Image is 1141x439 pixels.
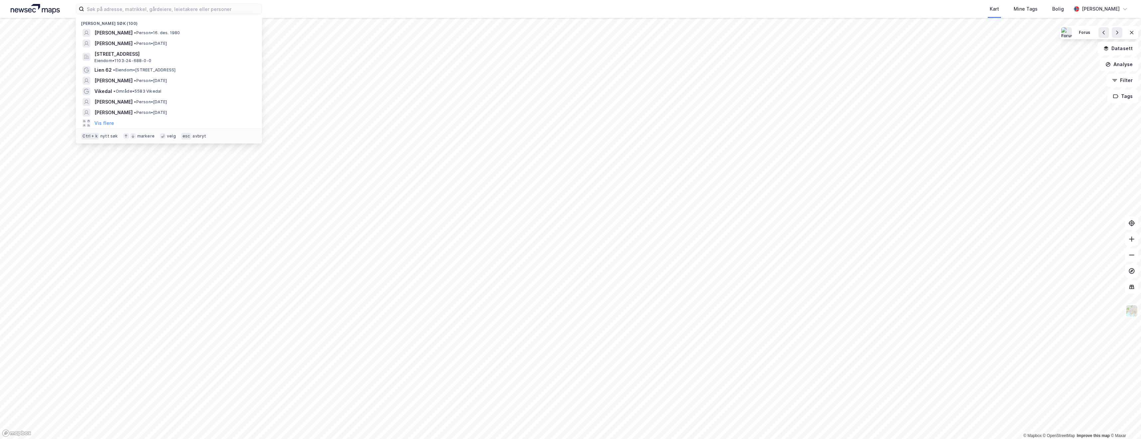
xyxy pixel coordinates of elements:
[134,110,136,115] span: •
[81,133,99,139] div: Ctrl + k
[94,119,114,127] button: Vis flere
[94,50,254,58] span: [STREET_ADDRESS]
[1052,5,1064,13] div: Bolig
[2,429,31,437] a: Mapbox homepage
[134,78,167,83] span: Person • [DATE]
[134,30,136,35] span: •
[1108,407,1141,439] iframe: Chat Widget
[100,133,118,139] div: nytt søk
[1082,5,1120,13] div: [PERSON_NAME]
[113,67,115,72] span: •
[1043,433,1075,438] a: OpenStreetMap
[94,77,133,85] span: [PERSON_NAME]
[1023,433,1042,438] a: Mapbox
[84,4,262,14] input: Søk på adresse, matrikkel, gårdeiere, leietakere eller personer
[94,109,133,117] span: [PERSON_NAME]
[11,4,60,14] img: logo.a4113a55bc3d86da70a041830d287a7e.svg
[134,78,136,83] span: •
[192,133,206,139] div: avbryt
[94,40,133,47] span: [PERSON_NAME]
[94,98,133,106] span: [PERSON_NAME]
[94,87,112,95] span: Vikedal
[1077,433,1110,438] a: Improve this map
[1014,5,1038,13] div: Mine Tags
[1079,30,1090,36] div: Forus
[1125,305,1138,317] img: Z
[1098,42,1138,55] button: Datasett
[134,99,136,104] span: •
[1107,90,1138,103] button: Tags
[94,58,151,63] span: Eiendom • 1103-24-688-0-0
[113,89,115,94] span: •
[1100,58,1138,71] button: Analyse
[113,67,176,73] span: Eiendom • [STREET_ADDRESS]
[1075,27,1095,38] button: Forus
[167,133,176,139] div: velg
[94,66,112,74] span: Lien 62
[134,110,167,115] span: Person • [DATE]
[94,29,133,37] span: [PERSON_NAME]
[113,89,161,94] span: Område • 5583 Vikedal
[76,16,262,28] div: [PERSON_NAME] søk (100)
[137,133,155,139] div: markere
[134,41,136,46] span: •
[181,133,191,139] div: esc
[1106,74,1138,87] button: Filter
[134,30,180,36] span: Person • 16. des. 1980
[1108,407,1141,439] div: Kontrollprogram for chat
[1061,27,1072,38] img: Forus
[990,5,999,13] div: Kart
[134,99,167,105] span: Person • [DATE]
[134,41,167,46] span: Person • [DATE]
